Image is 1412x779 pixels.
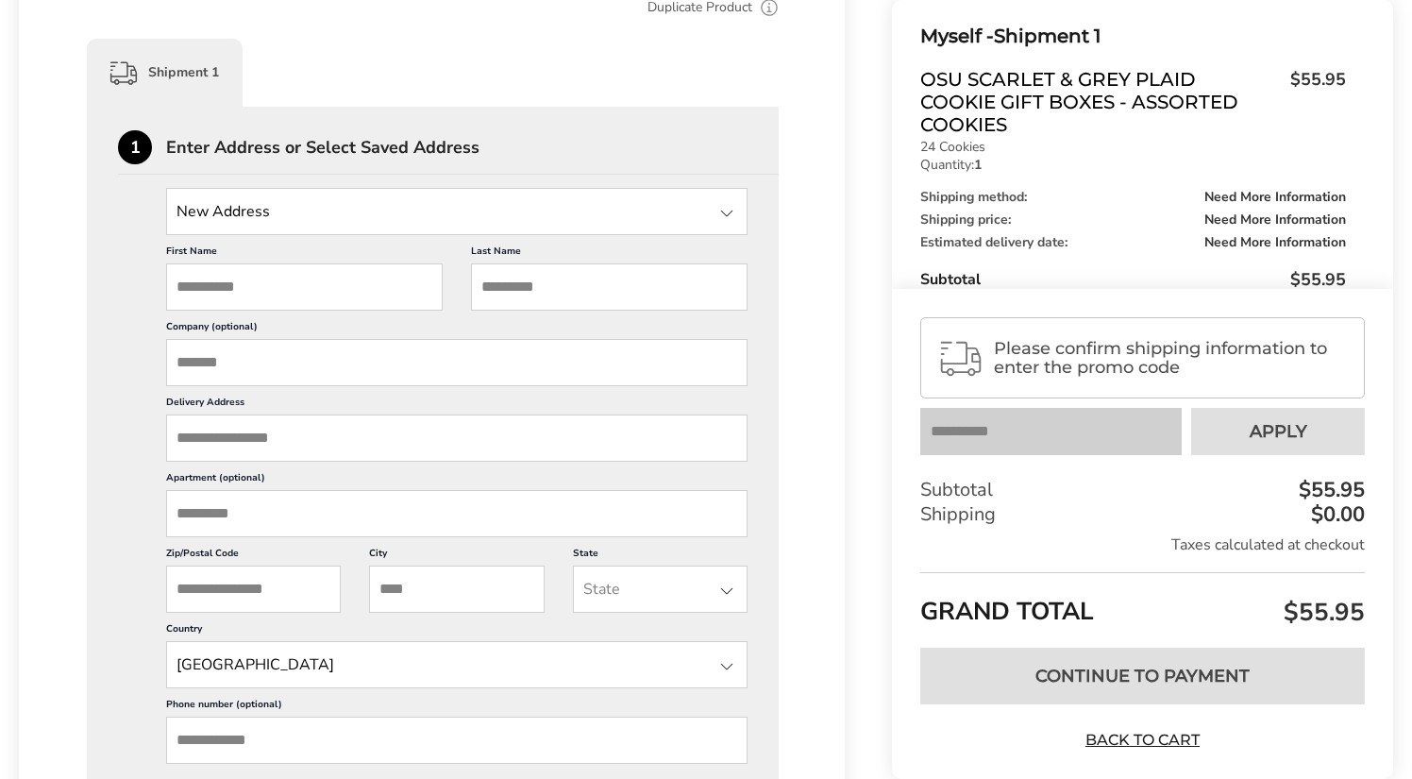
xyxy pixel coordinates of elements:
button: Apply [1191,408,1365,455]
span: Myself - [920,25,994,47]
input: State [573,566,748,613]
strong: 1 [974,156,982,174]
input: State [166,641,748,688]
input: First Name [166,263,443,311]
label: Zip/Postal Code [166,547,341,566]
span: $55.95 [1290,268,1346,291]
div: 1 [118,130,152,164]
span: $55.95 [1281,68,1346,131]
div: GRAND TOTAL [920,572,1365,634]
input: Delivery Address [166,415,748,462]
div: Shipment 1 [920,21,1346,52]
div: Shipment 1 [87,39,243,107]
label: Company (optional) [166,320,748,339]
div: Estimated delivery date: [920,236,1346,249]
label: Last Name [471,245,748,263]
label: State [573,547,748,566]
span: Please confirm shipping information to enter the promo code [994,339,1348,377]
div: $0.00 [1306,504,1365,525]
label: Country [166,622,748,641]
input: Last Name [471,263,748,311]
span: Need More Information [1204,236,1346,249]
span: $55.95 [1279,596,1365,629]
a: OSU Scarlet & Grey Plaid Cookie Gift Boxes - Assorted Cookies$55.95 [920,68,1346,136]
span: Need More Information [1204,191,1346,204]
div: Subtotal [920,478,1365,502]
input: ZIP [166,566,341,613]
span: OSU Scarlet & Grey Plaid Cookie Gift Boxes - Assorted Cookies [920,68,1281,136]
div: Enter Address or Select Saved Address [166,139,779,156]
label: Apartment (optional) [166,471,748,490]
span: Apply [1250,423,1307,440]
button: Continue to Payment [920,648,1365,704]
input: City [369,566,544,613]
input: Company [166,339,748,386]
label: Delivery Address [166,396,748,415]
p: Quantity: [920,159,1346,172]
div: Shipping [920,502,1365,527]
p: 24 Cookies [920,141,1346,154]
label: First Name [166,245,443,263]
input: State [166,188,748,235]
div: $55.95 [1294,480,1365,500]
label: City [369,547,544,566]
a: Back to Cart [1077,730,1209,751]
input: Apartment [166,490,748,537]
label: Phone number (optional) [166,698,748,717]
div: Shipping price: [920,213,1346,227]
div: Taxes calculated at checkout [920,534,1365,555]
div: Shipping method: [920,191,1346,204]
div: Subtotal [920,268,1346,291]
span: Need More Information [1204,213,1346,227]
